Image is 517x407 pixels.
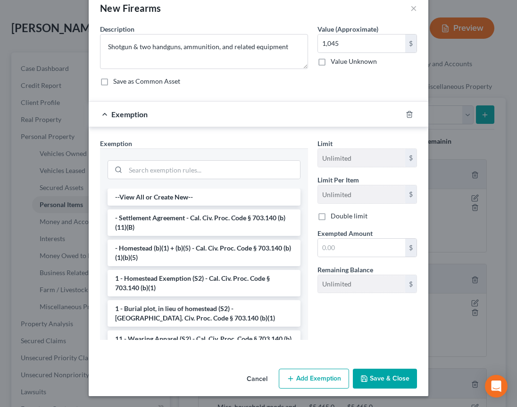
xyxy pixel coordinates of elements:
[405,239,417,257] div: $
[485,375,508,398] div: Open Intercom Messenger
[405,149,417,167] div: $
[113,77,180,86] label: Save as Common Asset
[108,330,300,357] li: 11 - Wearing Apparel (S2) - Cal. Civ. Proc. Code § 703.140 (b)(3)
[318,149,405,167] input: --
[405,35,417,52] div: $
[353,369,417,389] button: Save & Close
[410,2,417,14] button: ×
[100,25,134,33] span: Description
[331,211,367,221] label: Double limit
[108,240,300,266] li: - Homestead (b)(1) + (b)(5) - Cal. Civ. Proc. Code § 703.140 (b)(1)(b)(5)
[111,110,148,119] span: Exemption
[317,229,373,237] span: Exempted Amount
[100,139,132,147] span: Exemption
[125,161,300,179] input: Search exemption rules...
[317,139,333,147] span: Limit
[318,35,405,52] input: 0.00
[318,185,405,203] input: --
[108,270,300,296] li: 1 - Homestead Exemption (S2) - Cal. Civ. Proc. Code § 703.140 (b)(1)
[317,265,373,275] label: Remaining Balance
[317,175,359,185] label: Limit Per Item
[317,24,378,34] label: Value (Approximate)
[405,185,417,203] div: $
[100,1,161,15] div: New Firearms
[108,189,300,206] li: --View All or Create New--
[331,57,377,66] label: Value Unknown
[279,369,349,389] button: Add Exemption
[108,300,300,327] li: 1 - Burial plot, in lieu of homestead (S2) - [GEOGRAPHIC_DATA]. Civ. Proc. Code § 703.140 (b)(1)
[239,370,275,389] button: Cancel
[318,275,405,293] input: --
[318,239,405,257] input: 0.00
[108,209,300,236] li: - Settlement Agreement - Cal. Civ. Proc. Code § 703.140 (b)(11)(B)
[405,275,417,293] div: $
